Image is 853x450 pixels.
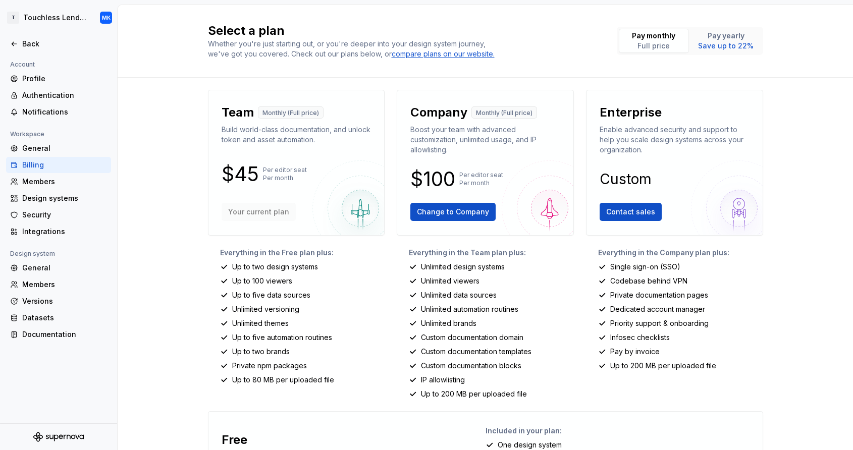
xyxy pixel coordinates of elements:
p: Unlimited data sources [421,290,497,300]
div: Whether you're just starting out, or you're deeper into your design system journey, we've got you... [208,39,501,59]
p: $45 [222,168,259,180]
p: Unlimited brands [421,318,476,328]
div: Members [22,279,107,290]
p: Custom documentation domain [421,332,523,343]
p: Infosec checklists [610,332,670,343]
p: Unlimited automation routines [421,304,518,314]
button: TTouchless LendingMK [2,7,115,29]
div: Touchless Lending [23,13,88,23]
p: One design system [498,440,562,450]
p: Up to 200 MB per uploaded file [610,361,716,371]
p: Everything in the Team plan plus: [409,248,574,258]
a: Profile [6,71,111,87]
p: Per editor seat Per month [459,171,503,187]
p: Enable advanced security and support to help you scale design systems across your organization. [600,125,750,155]
a: Back [6,36,111,52]
div: Versions [22,296,107,306]
p: $100 [410,173,455,185]
p: Team [222,104,254,121]
a: Documentation [6,326,111,343]
a: Members [6,174,111,190]
button: Pay yearlySave up to 22% [691,29,761,53]
p: Dedicated account manager [610,304,705,314]
p: Custom documentation templates [421,347,531,357]
p: Everything in the Free plan plus: [220,248,385,258]
a: compare plans on our website. [392,49,495,59]
p: Up to 200 MB per uploaded file [421,389,527,399]
p: Everything in the Company plan plus: [598,248,763,258]
div: Design system [6,248,59,260]
div: Profile [22,74,107,84]
p: Monthly (Full price) [476,109,532,117]
div: Integrations [22,227,107,237]
p: Up to 100 viewers [232,276,292,286]
p: Unlimited viewers [421,276,479,286]
button: Pay monthlyFull price [619,29,689,53]
p: Unlimited themes [232,318,289,328]
p: Private npm packages [232,361,307,371]
a: Security [6,207,111,223]
p: Enterprise [600,104,662,121]
p: Company [410,104,467,121]
div: Datasets [22,313,107,323]
p: Up to five data sources [232,290,310,300]
p: Full price [632,41,675,51]
p: Pay by invoice [610,347,660,357]
p: Custom documentation blocks [421,361,521,371]
p: IP allowlisting [421,375,465,385]
p: Monthly (Full price) [262,109,319,117]
p: Boost your team with advanced customization, unlimited usage, and IP allowlisting. [410,125,560,155]
div: General [22,263,107,273]
div: General [22,143,107,153]
a: Notifications [6,104,111,120]
p: Free [222,432,247,448]
a: Design systems [6,190,111,206]
div: Account [6,59,39,71]
p: Up to two brands [232,347,290,357]
a: General [6,260,111,276]
a: Members [6,276,111,293]
button: Contact sales [600,203,662,221]
div: Workspace [6,128,48,140]
svg: Supernova Logo [33,432,84,442]
p: Up to two design systems [232,262,318,272]
div: MK [102,14,111,22]
div: T [7,12,19,24]
div: Security [22,210,107,220]
a: General [6,140,111,156]
h2: Select a plan [208,23,605,39]
p: Private documentation pages [610,290,708,300]
p: Unlimited versioning [232,304,299,314]
span: Contact sales [606,207,655,217]
p: Up to five automation routines [232,332,332,343]
p: Pay monthly [632,31,675,41]
div: Notifications [22,107,107,117]
div: Documentation [22,329,107,340]
p: Included in your plan: [486,426,755,436]
p: Custom [600,173,652,185]
div: Authentication [22,90,107,100]
a: Datasets [6,310,111,326]
div: Design systems [22,193,107,203]
p: Per editor seat Per month [263,166,307,182]
p: Build world-class documentation, and unlock token and asset automation. [222,125,371,145]
span: Change to Company [417,207,489,217]
p: Unlimited design systems [421,262,505,272]
div: Members [22,177,107,187]
p: Save up to 22% [698,41,754,51]
button: Change to Company [410,203,496,221]
a: Integrations [6,223,111,240]
a: Versions [6,293,111,309]
p: Priority support & onboarding [610,318,709,328]
div: Billing [22,160,107,170]
a: Billing [6,157,111,173]
div: Back [22,39,107,49]
p: Single sign-on (SSO) [610,262,680,272]
a: Authentication [6,87,111,103]
p: Up to 80 MB per uploaded file [232,375,334,385]
p: Codebase behind VPN [610,276,687,286]
p: Pay yearly [698,31,754,41]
